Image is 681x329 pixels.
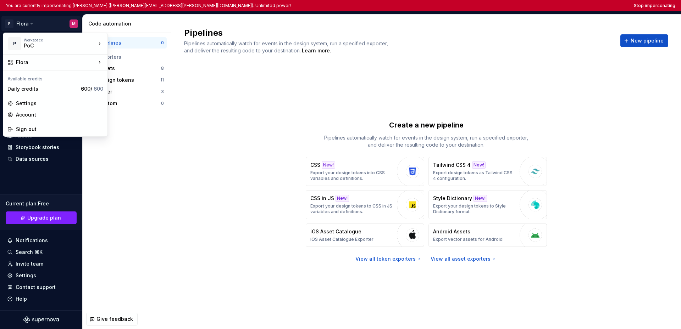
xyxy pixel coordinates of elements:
span: 600 / [81,86,103,92]
span: 600 [94,86,103,92]
div: PoC [24,42,84,49]
div: Workspace [24,38,96,42]
div: Sign out [16,126,103,133]
div: P [8,37,21,50]
div: Account [16,111,103,118]
div: Available credits [5,72,106,83]
div: Settings [16,100,103,107]
div: Flora [16,59,96,66]
div: Daily credits [7,85,78,92]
